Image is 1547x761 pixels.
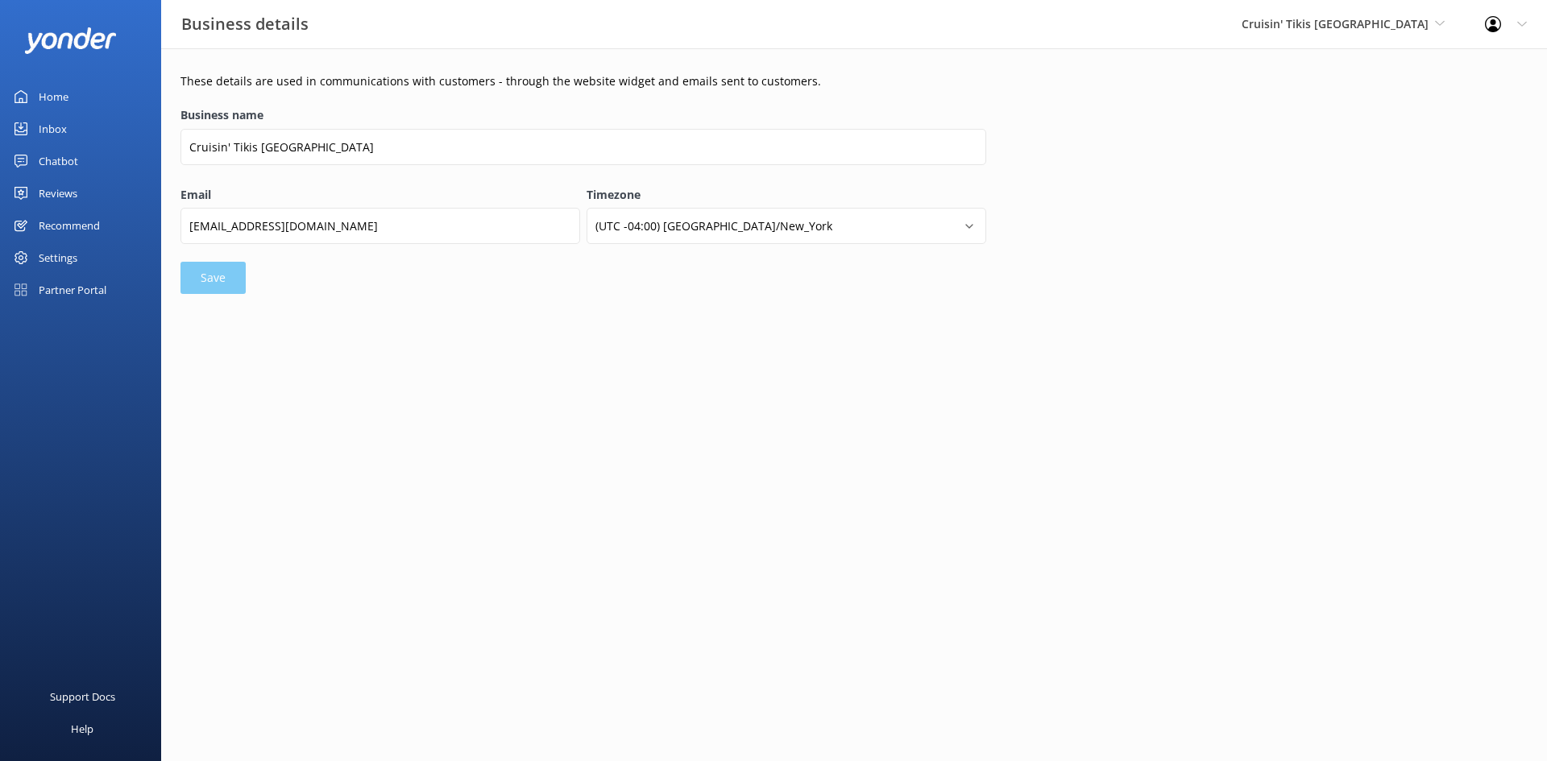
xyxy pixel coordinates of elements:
[39,81,68,113] div: Home
[24,27,117,54] img: yonder-white-logo.png
[180,72,986,90] p: These details are used in communications with customers - through the website widget and emails s...
[587,186,986,204] label: Timezone
[71,713,93,745] div: Help
[39,145,78,177] div: Chatbot
[39,177,77,209] div: Reviews
[39,113,67,145] div: Inbox
[181,11,309,37] h3: Business details
[39,242,77,274] div: Settings
[50,680,115,713] div: Support Docs
[39,209,100,242] div: Recommend
[180,106,986,124] label: Business name
[180,186,580,204] label: Email
[39,274,106,306] div: Partner Portal
[1242,16,1429,31] span: Cruisin' Tikis [GEOGRAPHIC_DATA]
